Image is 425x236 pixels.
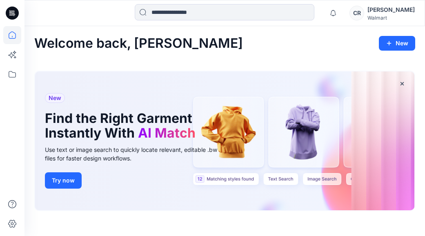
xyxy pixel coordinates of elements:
[138,125,196,141] span: AI Match
[45,111,216,140] h1: Find the Right Garment Instantly With
[349,6,364,20] div: CR
[45,172,82,189] button: Try now
[379,36,415,51] button: New
[49,93,61,103] span: New
[34,36,243,51] h2: Welcome back, [PERSON_NAME]
[45,145,229,163] div: Use text or image search to quickly locate relevant, editable .bw files for faster design workflows.
[367,15,415,21] div: Walmart
[367,5,415,15] div: [PERSON_NAME]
